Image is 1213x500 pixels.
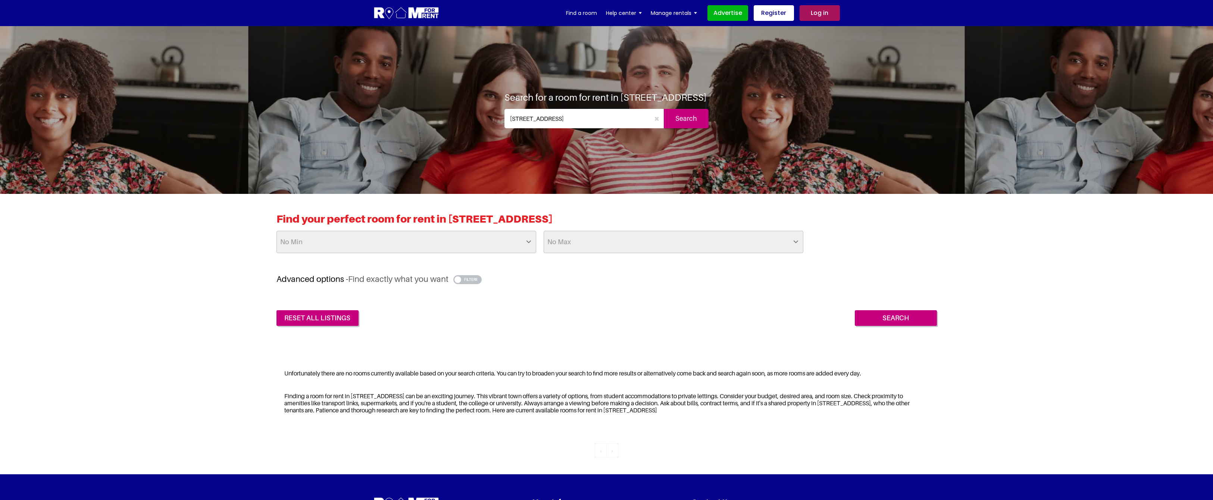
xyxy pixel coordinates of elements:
[754,5,794,21] a: Register
[800,5,840,21] a: Log in
[855,310,937,326] input: Search
[276,213,937,231] h2: Find your perfect room for rent in [STREET_ADDRESS]
[651,7,697,19] a: Manage rentals
[276,365,937,382] div: Unfortunately there are no rooms currently available based on your search criteria. You can try t...
[276,274,937,284] h3: Advanced options -
[504,109,650,128] input: Where do you want to live. Search by town or postcode
[276,310,359,326] a: reset all listings
[664,109,709,128] input: Search
[276,388,937,419] div: Finding a room for rent in [STREET_ADDRESS] can be an exciting journey. This vibrant town offers ...
[348,274,448,284] span: Find exactly what you want
[373,6,440,20] img: Logo for Room for Rent, featuring a welcoming design with a house icon and modern typography
[595,443,607,457] li: « Previous
[607,443,618,457] li: « Previous
[707,5,748,21] a: Advertise
[606,7,642,19] a: Help center
[566,7,597,19] a: Find a room
[504,92,706,103] h1: Search for a room for rent in [STREET_ADDRESS]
